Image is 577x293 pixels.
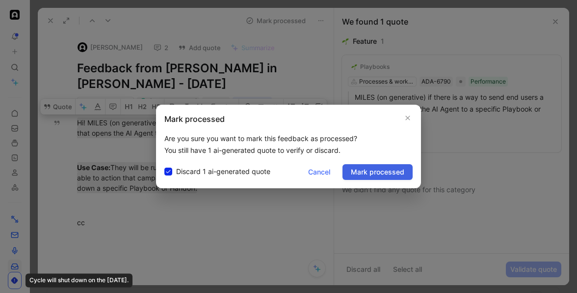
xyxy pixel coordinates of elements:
[164,113,225,125] h2: Mark processed
[308,166,330,178] span: Cancel
[176,166,270,177] span: Discard 1 ai-generated quote
[164,145,413,156] p: You still have 1 ai-generated quote to verify or discard.
[351,166,404,178] span: Mark processed
[342,164,413,180] button: Mark processed
[26,273,132,287] div: Cycle will shut down on the [DATE].
[164,133,413,145] p: Are you sure you want to mark this feedback as processed?
[300,164,339,180] button: Cancel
